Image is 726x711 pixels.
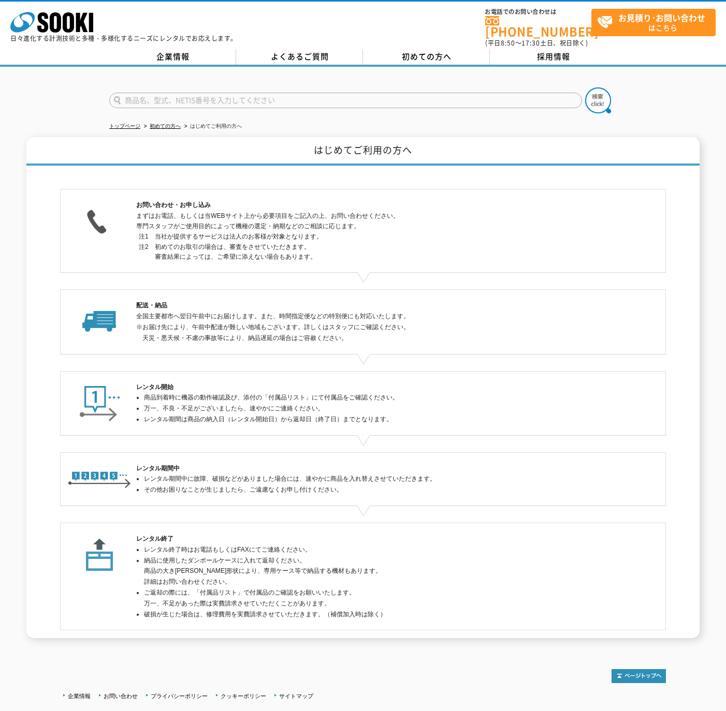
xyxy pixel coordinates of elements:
[136,382,590,393] h2: レンタル開始
[150,123,181,129] a: 初めての方へ
[363,49,490,65] a: 初めての方へ
[144,484,590,495] li: その他お困りなことが生じましたら、ご遠慮なくお申し付けください。
[136,463,590,474] h2: レンタル期間中
[136,311,590,322] p: 全国主要都市へ翌日午前中にお届けします。また、時間指定便などの特別便にも対応いたします。
[144,555,590,587] li: 納品に使用したダンボールケースに入れて返却ください。 商品の大き[PERSON_NAME]形状により、専用ケース等で納品する機材もあります。 詳細はお問い合わせください。
[68,300,132,334] img: 配送・納品
[144,392,590,403] li: 商品到着時に機器の動作確認及び、添付の「付属品リスト」にて付属品をご確認ください。
[585,87,611,113] img: btn_search.png
[221,693,266,699] a: クッキーポリシー
[485,9,591,15] span: お電話でのお問い合わせは
[618,11,705,24] strong: お見積り･お問い合わせ
[109,93,582,108] input: 商品名、型式、NETIS番号を入力してください
[104,693,138,699] a: お問い合わせ
[136,200,590,211] h2: お問い合わせ・お申し込み
[10,35,237,41] p: 日々進化する計測技術と多種・多様化するニーズにレンタルでお応えします。
[68,463,132,492] img: レンタル期間中
[136,534,590,544] h2: レンタル終了
[236,49,363,65] a: よくあるご質問
[155,242,590,262] dd: 初めてのお取引の場合は、審査をさせていただきます。 審査結果によっては、ご希望に添えない場合もあります。
[151,693,208,699] a: プライバシーポリシー
[521,38,540,48] span: 17:30
[182,121,242,132] li: はじめてご利用の方へ
[136,300,590,311] h2: 配送・納品
[485,38,588,48] span: (平日 ～ 土日、祝日除く)
[68,534,132,573] img: レンタル終了
[26,137,700,166] h1: はじめてご利用の方へ
[144,473,590,484] li: レンタル期間中に故障、破損などがありました場合には、速やかに商品を入れ替えさせていただきます。
[501,38,515,48] span: 8:50
[68,200,132,240] img: お問い合わせ・お申し込み
[139,242,149,252] dt: 注2
[144,544,590,555] li: レンタル終了時はお電話もしくはFAXにてご連絡ください。
[279,693,313,699] a: サイトマップ
[144,587,590,609] li: ご返却の際には、「付属品リスト」で付属品のご確認をお願いいたします。 万一、不足があった際は実費請求させていただくことがあります。
[144,414,590,425] li: レンタル期間は商品の納入日（レンタル開始日）から返却日（終了日）までとなります。
[485,16,591,37] a: [PHONE_NUMBER]
[144,609,590,620] li: 破損が生じた場合は、修理費用を実費請求させていただきます。（補償加入時は除く）
[109,49,236,65] a: 企業情報
[68,382,132,422] img: レンタル開始
[109,123,140,129] a: トップページ
[68,693,91,699] a: 企業情報
[490,49,617,65] a: 採用情報
[597,9,715,35] span: はこちら
[136,211,590,232] p: まずはお電話、もしくは当WEBサイト上から必要項目をご記入の上、お問い合わせください。 専門スタッフがご使用目的によって機種の選定・納期などのご相談に応じます。
[142,322,590,344] p: ※お届け先により、午前中配達が難しい地域もございます。詳しくはスタッフにご確認ください。 天災・悪天候・不慮の事故等により、納品遅延の場合はご容赦ください。
[402,51,452,62] span: 初めての方へ
[612,669,666,683] img: トップページへ
[139,232,149,242] dt: 注1
[591,9,716,36] a: お見積り･お問い合わせはこちら
[144,403,590,414] li: 万一、不良・不足がございましたら、速やかにご連絡ください。
[155,232,590,242] dd: 当社が提供するサービスは法人のお客様が対象となります。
